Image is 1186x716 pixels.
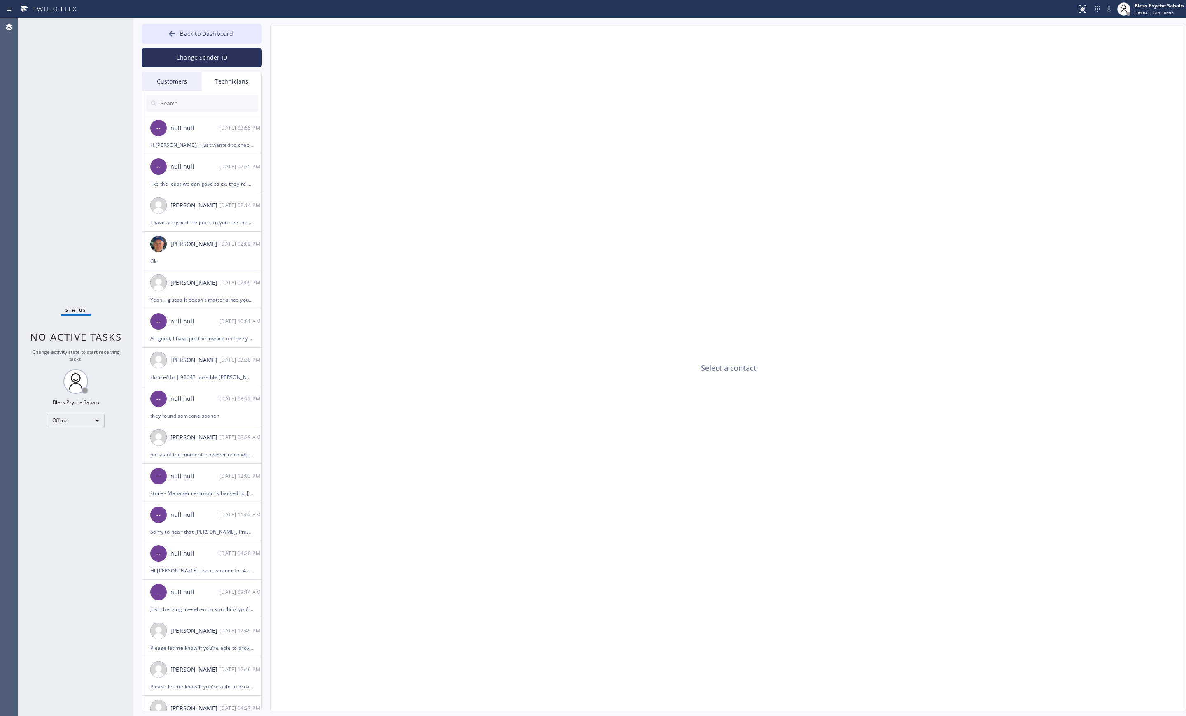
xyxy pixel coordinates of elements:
[47,414,105,427] div: Offline
[219,510,262,519] div: 08/12/2025 9:02 AM
[150,295,253,305] div: Yeah, I guess it doesn't matter since you already gave the call to [PERSON_NAME]. He'll take care...
[219,355,262,365] div: 08/18/2025 9:38 AM
[150,179,253,188] div: like the least we can gave to cx, they're asking for discount
[150,429,167,446] img: user.png
[219,278,262,287] div: 08/19/2025 9:09 AM
[170,394,219,404] div: null null
[156,588,161,597] span: --
[219,394,262,403] div: 08/14/2025 9:22 AM
[170,549,219,558] div: null null
[142,48,262,67] button: Change Sender ID
[150,411,253,421] div: they found someone sooner
[150,334,253,343] div: All good, I have put the invoice on the system
[170,123,219,133] div: null null
[219,626,262,635] div: 08/04/2025 9:49 AM
[219,432,262,442] div: 08/14/2025 9:29 AM
[219,316,262,326] div: 08/19/2025 9:01 AM
[32,349,120,363] span: Change activity state to start receiving tasks.
[156,123,161,133] span: --
[219,703,262,713] div: 08/01/2025 9:27 AM
[180,30,233,37] span: Back to Dashboard
[156,510,161,520] span: --
[170,356,219,365] div: [PERSON_NAME]
[150,372,253,382] div: House/Ho | 92647 possible [PERSON_NAME]
[170,665,219,674] div: [PERSON_NAME]
[150,566,253,575] div: Hi [PERSON_NAME], the customer for 4-5pm is looking for you. If you have spare time, please updat...
[219,162,262,171] div: 08/21/2025 9:35 AM
[156,549,161,558] span: --
[150,604,253,614] div: Just checking in—when do you think you’ll be available to start the job? Let me know so we can co...
[170,510,219,520] div: null null
[159,95,258,112] input: Search
[170,472,219,481] div: null null
[30,330,122,344] span: No active tasks
[1135,10,1174,16] span: Offline | 14h 38min
[219,549,262,558] div: 08/06/2025 9:28 AM
[219,123,262,133] div: 08/21/2025 9:55 AM
[170,278,219,288] div: [PERSON_NAME]
[53,399,99,406] div: Bless Psyche Sabalo
[156,162,161,172] span: --
[219,200,262,210] div: 08/21/2025 9:14 AM
[142,72,202,91] div: Customers
[150,682,253,691] div: Please let me know if you're able to proveed
[170,626,219,636] div: [PERSON_NAME]
[170,588,219,597] div: null null
[170,201,219,210] div: [PERSON_NAME]
[150,218,253,227] div: I have assigned the job, can you see the phone number?
[150,236,167,252] img: eb1005bbae17aab9b5e109a2067821b9.jpg
[150,527,253,537] div: Sorry to hear that [PERSON_NAME], Praying for a quick recovery. Please have a good rest, and stay...
[170,239,219,249] div: [PERSON_NAME]
[156,472,161,481] span: --
[156,394,161,404] span: --
[150,623,167,639] img: user.png
[170,704,219,713] div: [PERSON_NAME]
[219,239,262,249] div: 08/21/2025 9:02 AM
[219,587,262,597] div: 08/05/2025 9:14 AM
[150,256,253,266] div: Ok
[150,274,167,291] img: user.png
[150,140,253,150] div: H [PERSON_NAME], i just wanted to check about [PERSON_NAME].
[65,307,86,313] span: Status
[150,488,253,498] div: store - Manager restroom is backed up [STREET_ADDRESS][PERSON_NAME]
[202,72,261,91] div: Technicians
[150,643,253,653] div: Please let me know if you're able to proveed
[142,24,262,44] button: Back to Dashboard
[1103,3,1115,15] button: Mute
[170,317,219,326] div: null null
[150,352,167,368] img: user.png
[156,317,161,326] span: --
[150,450,253,459] div: not as of the moment, however once we have it, we will let you know
[170,162,219,172] div: null null
[219,665,262,674] div: 08/04/2025 9:46 AM
[1135,2,1184,9] div: Bless Psyche Sabalo
[150,197,167,214] img: user.png
[170,433,219,442] div: [PERSON_NAME]
[219,471,262,481] div: 08/13/2025 9:03 AM
[150,661,167,678] img: user.png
